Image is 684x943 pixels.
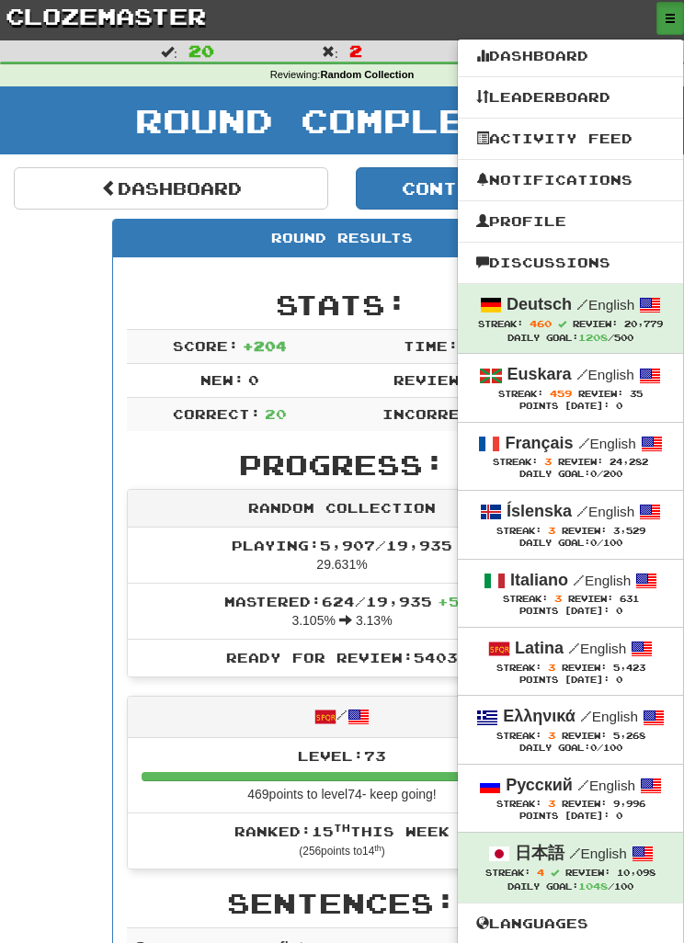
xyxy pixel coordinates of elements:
[458,168,683,192] a: Notifications
[590,469,597,479] span: 0
[476,401,665,413] div: Points [DATE]: 0
[458,560,683,627] a: Italiano /English Streak: 3 Review: 631 Points [DATE]: 0
[458,491,683,558] a: Íslenska /English Streak: 3 Review: 3,529 Daily Goal:0/100
[458,44,683,68] a: Dashboard
[576,296,588,312] span: /
[578,436,636,451] small: English
[548,662,555,673] span: 3
[476,811,665,823] div: Points [DATE]: 0
[590,743,597,753] span: 0
[458,251,683,275] a: Discussions
[617,868,655,878] span: 10,098
[613,526,645,536] span: 3,529
[568,640,580,656] span: /
[558,320,566,328] span: Streak includes today.
[458,912,683,936] a: Languages
[562,731,607,741] span: Review:
[576,504,634,519] small: English
[551,869,559,877] span: Streak includes today.
[458,210,683,233] a: Profile
[573,319,618,329] span: Review:
[507,295,572,313] strong: Deutsch
[558,457,603,467] span: Review:
[610,457,648,467] span: 24,282
[550,388,572,399] span: 459
[458,85,683,109] a: Leaderboard
[548,730,555,741] span: 3
[503,707,576,725] strong: Ελληνικά
[493,457,538,467] span: Streak:
[573,572,585,588] span: /
[506,776,573,794] strong: Русский
[613,663,645,673] span: 5,423
[577,777,589,793] span: /
[568,594,613,604] span: Review:
[562,526,607,536] span: Review:
[580,709,638,724] small: English
[578,389,623,399] span: Review:
[590,538,597,548] span: 0
[476,469,665,481] div: Daily Goal: /200
[506,434,574,452] strong: Français
[476,538,665,550] div: Daily Goal: /100
[485,868,530,878] span: Streak:
[620,594,639,604] span: 631
[515,639,564,657] strong: Latina
[578,332,608,343] span: 1208
[496,526,541,536] span: Streak:
[515,844,564,862] strong: 日本語
[578,881,608,892] span: 1048
[476,331,665,345] div: Daily Goal: /500
[548,525,555,536] span: 3
[496,731,541,741] span: Streak:
[503,594,548,604] span: Streak:
[458,354,683,421] a: Euskara /English Streak: 459 Review: 35 Points [DATE]: 0
[576,503,588,519] span: /
[565,868,610,878] span: Review:
[577,778,635,793] small: English
[476,675,665,687] div: Points [DATE]: 0
[458,696,683,763] a: Ελληνικά /English Streak: 3 Review: 5,268 Daily Goal:0/100
[613,731,645,741] span: 5,268
[537,867,544,878] span: 4
[576,366,588,382] span: /
[458,127,683,151] a: Activity Feed
[478,319,523,329] span: Streak:
[458,628,683,695] a: Latina /English Streak: 3 Review: 5,423 Points [DATE]: 0
[630,389,643,399] span: 35
[576,367,634,382] small: English
[580,708,592,724] span: /
[476,743,665,755] div: Daily Goal: /100
[578,435,590,451] span: /
[496,663,541,673] span: Streak:
[573,573,631,588] small: English
[498,389,543,399] span: Streak:
[458,765,683,832] a: Русский /English Streak: 3 Review: 9,996 Points [DATE]: 0
[458,833,683,902] a: 日本語 /English Streak: 4 Review: 10,098 Daily Goal:1048/100
[510,571,568,589] strong: Italiano
[458,284,683,353] a: Deutsch /English Streak: 460 Review: 20,779 Daily Goal:1208/500
[476,880,665,893] div: Daily Goal: /100
[507,365,571,383] strong: Euskara
[562,663,607,673] span: Review:
[576,297,634,312] small: English
[624,319,663,329] span: 20,779
[554,593,562,604] span: 3
[569,845,581,861] span: /
[496,799,541,809] span: Streak:
[458,423,683,490] a: Français /English Streak: 3 Review: 24,282 Daily Goal:0/200
[568,641,626,656] small: English
[562,799,607,809] span: Review:
[476,606,665,618] div: Points [DATE]: 0
[613,799,645,809] span: 9,996
[530,318,552,329] span: 460
[507,502,572,520] strong: Íslenska
[569,846,627,861] small: English
[544,456,552,467] span: 3
[548,798,555,809] span: 3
